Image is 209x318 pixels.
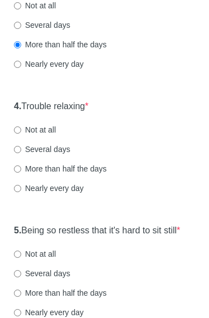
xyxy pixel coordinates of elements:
[14,126,21,134] input: Not at all
[14,2,21,9] input: Not at all
[14,144,70,155] label: Several days
[14,185,21,192] input: Nearly every day
[14,124,56,135] label: Not at all
[14,61,21,68] input: Nearly every day
[14,165,21,173] input: More than half the days
[14,19,70,31] label: Several days
[14,287,106,299] label: More than half the days
[14,58,84,70] label: Nearly every day
[14,290,21,297] input: More than half the days
[14,101,21,111] strong: 4.
[14,224,180,237] label: Being so restless that it's hard to sit still
[14,39,106,50] label: More than half the days
[14,41,21,48] input: More than half the days
[14,307,84,318] label: Nearly every day
[14,146,21,153] input: Several days
[14,226,21,235] strong: 5.
[14,251,21,258] input: Not at all
[14,268,70,279] label: Several days
[14,270,21,277] input: Several days
[14,309,21,316] input: Nearly every day
[14,183,84,194] label: Nearly every day
[14,248,56,260] label: Not at all
[14,100,89,113] label: Trouble relaxing
[14,22,21,29] input: Several days
[14,163,106,174] label: More than half the days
